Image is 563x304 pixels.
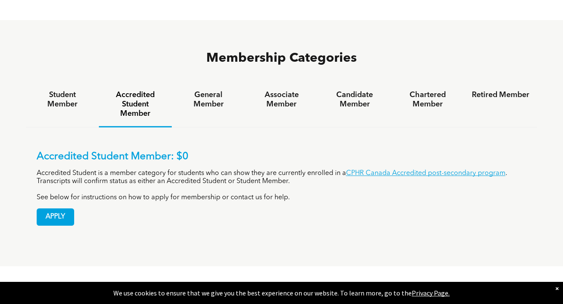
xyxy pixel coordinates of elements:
[37,194,527,202] p: See below for instructions on how to apply for membership or contact us for help.
[412,289,450,297] a: Privacy Page.
[179,90,237,109] h4: General Member
[206,52,357,65] span: Membership Categories
[37,151,527,163] p: Accredited Student Member: $0
[107,90,164,118] h4: Accredited Student Member
[253,90,310,109] h4: Associate Member
[399,90,456,109] h4: Chartered Member
[555,284,559,293] div: Dismiss notification
[37,208,74,226] a: APPLY
[346,170,505,177] a: CPHR Canada Accredited post-secondary program
[326,90,383,109] h4: Candidate Member
[34,90,91,109] h4: Student Member
[37,169,527,186] p: Accredited Student is a member category for students who can show they are currently enrolled in ...
[472,90,529,100] h4: Retired Member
